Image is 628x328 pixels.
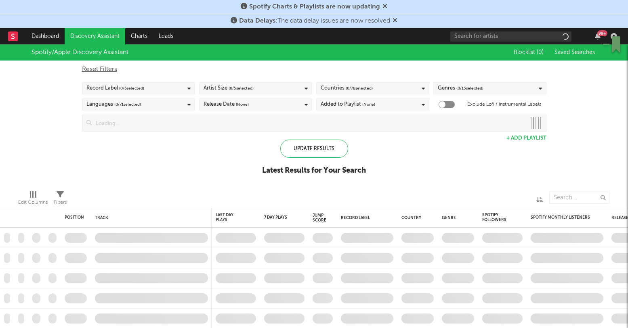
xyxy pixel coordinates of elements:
[95,215,204,220] div: Track
[114,100,141,109] span: ( 0 / 71 selected)
[595,33,601,40] button: 99+
[92,115,526,131] input: Loading...
[65,28,125,44] a: Discovery Assistant
[514,50,544,55] span: Blocklist
[26,28,65,44] a: Dashboard
[216,213,244,222] div: Last Day Plays
[82,65,546,74] div: Reset Filters
[450,31,571,42] input: Search for artists
[153,28,179,44] a: Leads
[362,100,375,109] span: (None)
[549,192,610,204] input: Search...
[18,188,48,211] div: Edit Columns
[204,84,254,93] div: Artist Size
[321,84,373,93] div: Countries
[119,84,144,93] span: ( 0 / 6 selected)
[229,84,254,93] span: ( 0 / 5 selected)
[531,215,591,220] div: Spotify Monthly Listeners
[597,30,607,36] div: 99 +
[204,100,249,109] div: Release Date
[54,188,67,211] div: Filters
[264,215,292,220] div: 7 Day Plays
[401,215,430,220] div: Country
[438,84,483,93] div: Genres
[54,198,67,207] div: Filters
[506,136,546,141] button: + Add Playlist
[280,140,348,158] div: Update Results
[313,213,326,223] div: Jump Score
[236,100,249,109] span: (None)
[537,50,544,55] span: ( 0 )
[125,28,153,44] a: Charts
[382,4,387,10] span: Dismiss
[262,166,366,175] div: Latest Results for Your Search
[552,49,596,56] button: Saved Searches
[321,100,375,109] div: Added to Playlist
[239,18,275,24] span: Data Delays
[482,213,510,222] div: Spotify Followers
[18,198,48,207] div: Edit Columns
[467,100,541,109] label: Exclude Lofi / Instrumental Labels
[239,18,390,24] span: : The data delay issues are now resolved
[341,215,389,220] div: Record Label
[442,215,470,220] div: Genre
[249,4,380,10] span: Spotify Charts & Playlists are now updating
[554,50,596,55] span: Saved Searches
[65,215,84,220] div: Position
[346,84,373,93] span: ( 0 / 78 selected)
[86,100,141,109] div: Languages
[393,18,397,24] span: Dismiss
[86,84,144,93] div: Record Label
[456,84,483,93] span: ( 0 / 15 selected)
[32,48,128,57] div: Spotify/Apple Discovery Assistant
